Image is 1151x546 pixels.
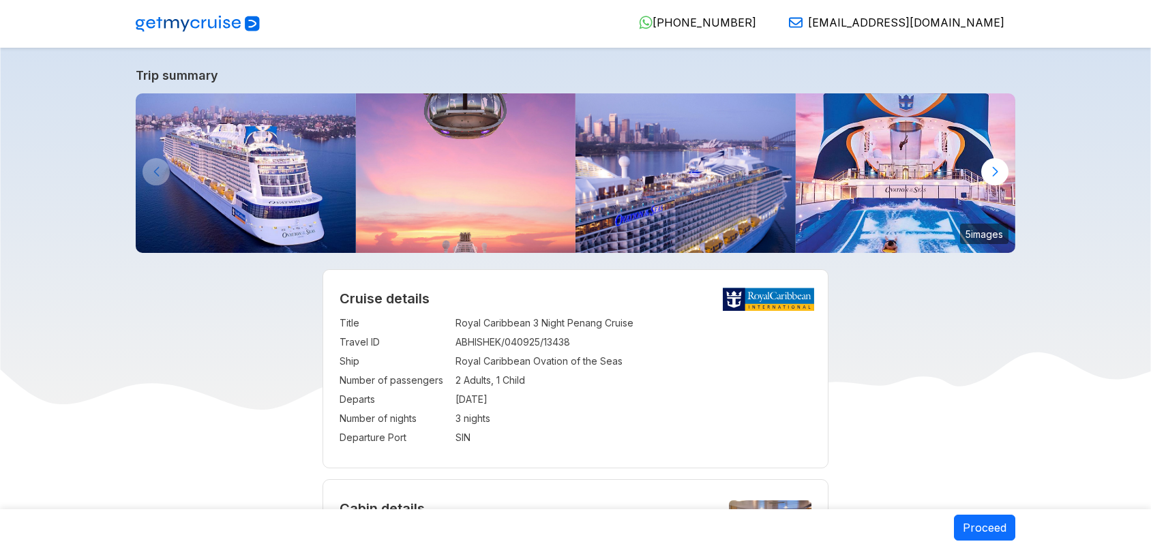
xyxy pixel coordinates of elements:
img: north-star-sunset-ovation-of-the-seas.jpg [356,93,576,253]
td: Royal Caribbean 3 Night Penang Cruise [455,314,812,333]
td: Travel ID [340,333,449,352]
td: : [449,428,455,447]
a: Trip summary [136,68,1015,82]
td: : [449,390,455,409]
td: : [449,409,455,428]
td: : [449,314,455,333]
td: Departs [340,390,449,409]
span: [PHONE_NUMBER] [653,16,756,29]
td: Title [340,314,449,333]
td: [DATE] [455,390,812,409]
a: [PHONE_NUMBER] [628,16,756,29]
td: 2 Adults, 1 Child [455,371,812,390]
td: 3 nights [455,409,812,428]
td: : [449,352,455,371]
td: Number of nights [340,409,449,428]
img: ovation-of-the-seas-flowrider-sunset.jpg [796,93,1016,253]
td: : [449,371,455,390]
img: WhatsApp [639,16,653,29]
img: Email [789,16,803,29]
button: Proceed [954,515,1015,541]
span: [EMAIL_ADDRESS][DOMAIN_NAME] [808,16,1004,29]
td: : [449,333,455,352]
h4: Cabin details [340,500,812,517]
td: Departure Port [340,428,449,447]
td: SIN [455,428,812,447]
a: [EMAIL_ADDRESS][DOMAIN_NAME] [778,16,1004,29]
td: Royal Caribbean Ovation of the Seas [455,352,812,371]
td: ABHISHEK/040925/13438 [455,333,812,352]
td: Ship [340,352,449,371]
img: ovation-of-the-seas-departing-from-sydney.jpg [575,93,796,253]
h2: Cruise details [340,290,812,307]
img: ovation-exterior-back-aerial-sunset-port-ship.jpg [136,93,356,253]
small: 5 images [960,224,1008,244]
td: Number of passengers [340,371,449,390]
